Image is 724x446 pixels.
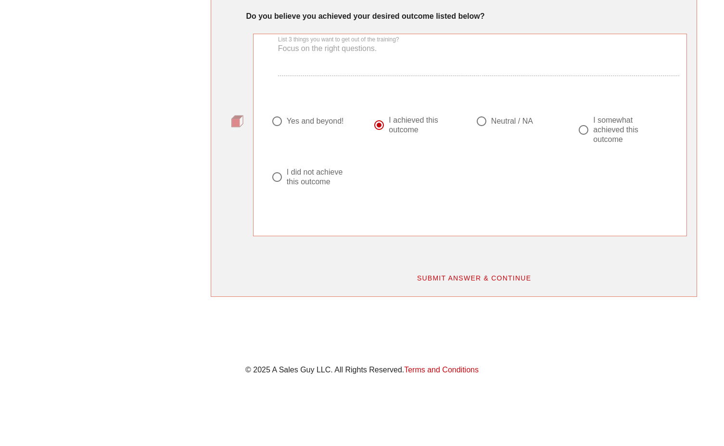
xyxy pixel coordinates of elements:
div: I somewhat achieved this outcome [593,115,661,144]
img: question-bullet.png [231,115,243,127]
button: SUBMIT ANSWER & CONTINUE [409,269,539,287]
div: I did not achieve this outcome [287,167,355,187]
div: Yes and beyond! [287,116,344,126]
div: Neutral / NA [491,116,533,126]
span: SUBMIT ANSWER & CONTINUE [417,274,532,282]
strong: Do you believe you achieved your desired outcome listed below? [246,12,484,20]
label: List 3 things you want to get out of the training? [278,36,399,43]
a: Terms and Conditions [404,366,479,374]
div: I achieved this outcome [389,115,457,135]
